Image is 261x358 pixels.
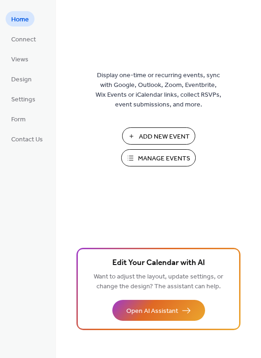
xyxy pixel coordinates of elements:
a: Settings [6,91,41,106]
span: Settings [11,95,35,105]
span: Design [11,75,32,85]
span: Add New Event [139,132,190,142]
a: Contact Us [6,131,48,146]
a: Home [6,11,34,27]
span: Connect [11,35,36,45]
button: Open AI Assistant [112,300,205,321]
span: Manage Events [138,154,190,164]
button: Manage Events [121,149,196,166]
span: Want to adjust the layout, update settings, or change the design? The assistant can help. [94,271,223,293]
span: Views [11,55,28,65]
button: Add New Event [122,127,195,145]
span: Form [11,115,26,125]
span: Contact Us [11,135,43,145]
span: Home [11,15,29,25]
a: Design [6,71,37,86]
a: Form [6,111,31,126]
span: Open AI Assistant [126,306,178,316]
span: Edit Your Calendar with AI [112,257,205,270]
span: Display one-time or recurring events, sync with Google, Outlook, Zoom, Eventbrite, Wix Events or ... [96,71,221,110]
a: Connect [6,31,41,46]
a: Views [6,51,34,66]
